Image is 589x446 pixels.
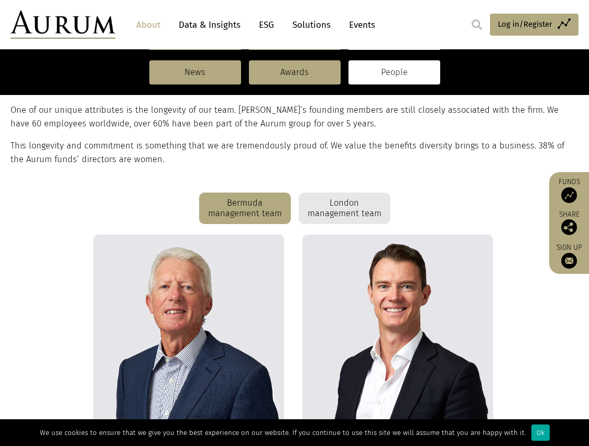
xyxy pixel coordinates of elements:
[249,60,341,84] a: Awards
[199,193,291,224] div: Bermuda management team
[10,139,576,167] p: This longevity and commitment is something that we are tremendously proud of. We value the benefi...
[344,15,375,35] a: Events
[472,19,482,30] img: search.svg
[287,15,336,35] a: Solutions
[554,177,584,203] a: Funds
[348,60,440,84] a: People
[10,10,115,39] img: Aurum
[149,60,241,84] a: News
[131,15,166,35] a: About
[561,219,577,235] img: Share this post
[561,253,577,269] img: Sign up to our newsletter
[173,15,246,35] a: Data & Insights
[554,211,584,235] div: Share
[299,193,390,224] div: London management team
[254,15,279,35] a: ESG
[554,243,584,269] a: Sign up
[531,424,550,441] div: Ok
[10,103,576,131] p: One of our unique attributes is the longevity of our team. [PERSON_NAME]’s founding members are s...
[498,18,552,30] span: Log in/Register
[490,14,579,36] a: Log in/Register
[561,187,577,203] img: Access Funds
